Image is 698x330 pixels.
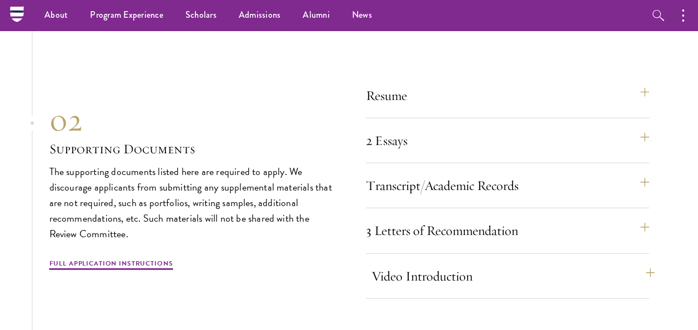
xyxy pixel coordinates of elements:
button: Transcript/Academic Records [366,172,649,199]
a: Full Application Instructions [49,258,173,272]
button: 2 Essays [366,127,649,154]
p: The supporting documents listed here are required to apply. We discourage applicants from submitt... [49,164,333,242]
button: Video Introduction [371,263,655,289]
h3: Supporting Documents [49,139,333,158]
button: 3 Letters of Recommendation [366,217,649,244]
button: Resume [366,82,649,109]
div: 02 [49,101,333,139]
